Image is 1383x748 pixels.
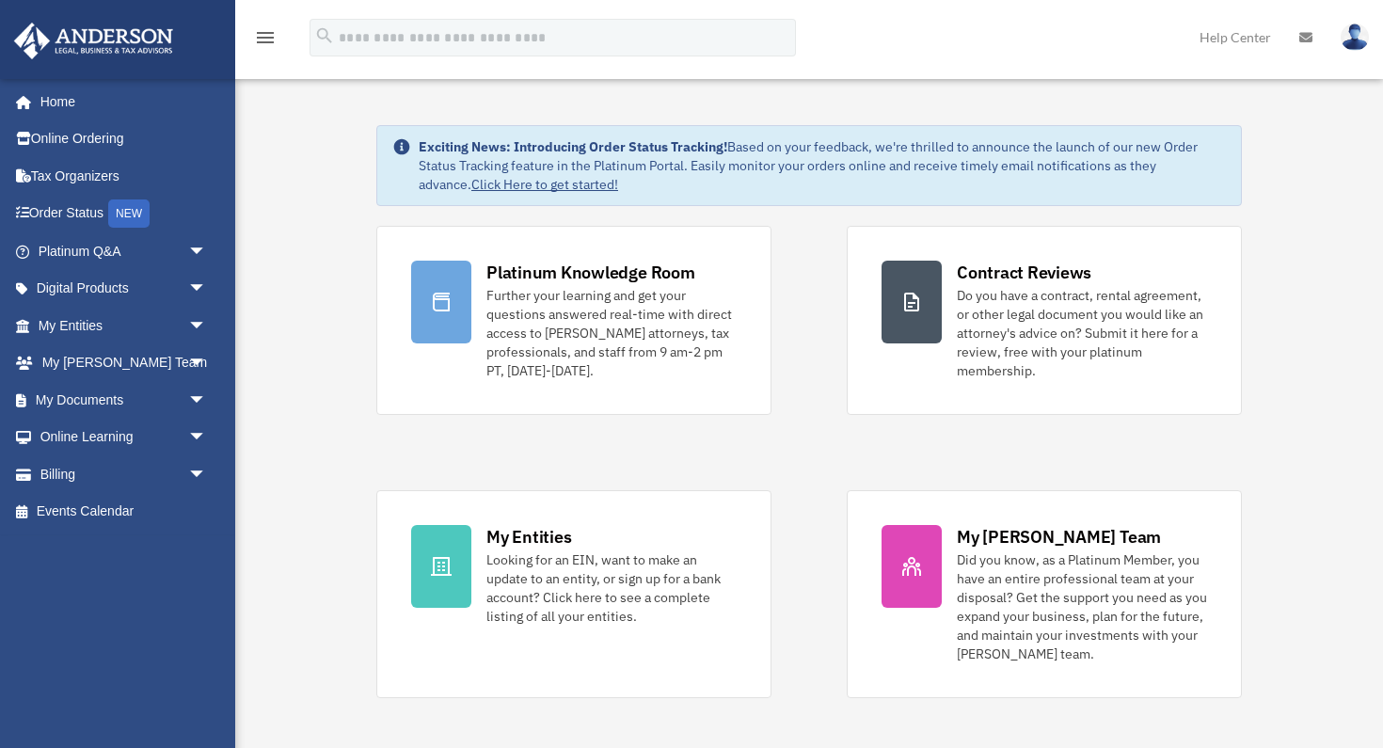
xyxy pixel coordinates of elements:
[13,270,235,308] a: Digital Productsarrow_drop_down
[957,286,1207,380] div: Do you have a contract, rental agreement, or other legal document you would like an attorney's ad...
[188,419,226,457] span: arrow_drop_down
[254,26,277,49] i: menu
[13,455,235,493] a: Billingarrow_drop_down
[419,138,727,155] strong: Exciting News: Introducing Order Status Tracking!
[188,344,226,383] span: arrow_drop_down
[13,83,226,120] a: Home
[13,307,235,344] a: My Entitiesarrow_drop_down
[13,120,235,158] a: Online Ordering
[314,25,335,46] i: search
[188,307,226,345] span: arrow_drop_down
[8,23,179,59] img: Anderson Advisors Platinum Portal
[376,490,771,698] a: My Entities Looking for an EIN, want to make an update to an entity, or sign up for a bank accoun...
[486,261,695,284] div: Platinum Knowledge Room
[188,455,226,494] span: arrow_drop_down
[13,232,235,270] a: Platinum Q&Aarrow_drop_down
[188,232,226,271] span: arrow_drop_down
[847,226,1242,415] a: Contract Reviews Do you have a contract, rental agreement, or other legal document you would like...
[471,176,618,193] a: Click Here to get started!
[108,199,150,228] div: NEW
[13,344,235,382] a: My [PERSON_NAME] Teamarrow_drop_down
[1341,24,1369,51] img: User Pic
[486,286,737,380] div: Further your learning and get your questions answered real-time with direct access to [PERSON_NAM...
[486,525,571,549] div: My Entities
[486,550,737,626] div: Looking for an EIN, want to make an update to an entity, or sign up for a bank account? Click her...
[847,490,1242,698] a: My [PERSON_NAME] Team Did you know, as a Platinum Member, you have an entire professional team at...
[13,195,235,233] a: Order StatusNEW
[13,419,235,456] a: Online Learningarrow_drop_down
[957,525,1161,549] div: My [PERSON_NAME] Team
[419,137,1226,194] div: Based on your feedback, we're thrilled to announce the launch of our new Order Status Tracking fe...
[957,261,1091,284] div: Contract Reviews
[188,381,226,420] span: arrow_drop_down
[254,33,277,49] a: menu
[13,381,235,419] a: My Documentsarrow_drop_down
[957,550,1207,663] div: Did you know, as a Platinum Member, you have an entire professional team at your disposal? Get th...
[13,157,235,195] a: Tax Organizers
[376,226,771,415] a: Platinum Knowledge Room Further your learning and get your questions answered real-time with dire...
[13,493,235,531] a: Events Calendar
[188,270,226,309] span: arrow_drop_down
